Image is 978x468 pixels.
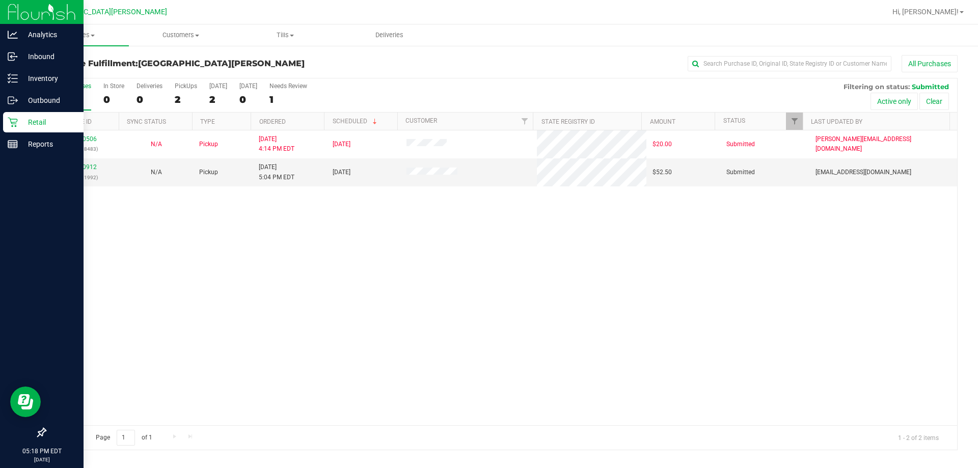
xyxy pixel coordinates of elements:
inline-svg: Inventory [8,73,18,84]
p: 05:18 PM EDT [5,447,79,456]
a: Amount [650,118,675,125]
a: State Registry ID [541,118,595,125]
div: 2 [209,94,227,105]
input: Search Purchase ID, Original ID, State Registry ID or Customer Name... [688,56,891,71]
iframe: Resource center [10,387,41,417]
a: Ordered [259,118,286,125]
span: $52.50 [653,168,672,177]
span: Deliveries [362,31,417,40]
inline-svg: Retail [8,117,18,127]
span: Tills [234,31,337,40]
button: Active only [871,93,918,110]
button: All Purchases [902,55,958,72]
a: Status [723,117,745,124]
div: 2 [175,94,197,105]
div: 0 [103,94,124,105]
p: Inventory [18,72,79,85]
div: 1 [269,94,307,105]
p: Outbound [18,94,79,106]
a: Customers [129,24,233,46]
inline-svg: Analytics [8,30,18,40]
div: 0 [137,94,162,105]
h3: Purchase Fulfillment: [45,59,349,68]
a: Scheduled [333,118,379,125]
div: PickUps [175,82,197,90]
p: [DATE] [5,456,79,463]
span: $20.00 [653,140,672,149]
p: Analytics [18,29,79,41]
a: Filter [516,113,533,130]
p: Retail [18,116,79,128]
div: Deliveries [137,82,162,90]
input: 1 [117,430,135,446]
a: 11840912 [68,163,97,171]
a: Customer [405,117,437,124]
span: [DATE] 5:04 PM EDT [259,162,294,182]
a: Sync Status [127,118,166,125]
inline-svg: Outbound [8,95,18,105]
div: Needs Review [269,82,307,90]
span: Submitted [726,140,755,149]
div: 0 [239,94,257,105]
button: N/A [151,168,162,177]
span: Not Applicable [151,169,162,176]
span: Submitted [912,82,949,91]
button: Clear [919,93,949,110]
inline-svg: Reports [8,139,18,149]
span: Filtering on status: [844,82,910,91]
a: Type [200,118,215,125]
p: Inbound [18,50,79,63]
span: [EMAIL_ADDRESS][DOMAIN_NAME] [816,168,911,177]
span: Not Applicable [151,141,162,148]
span: [DATE] [333,140,350,149]
a: Last Updated By [811,118,862,125]
span: [DATE] [333,168,350,177]
span: [GEOGRAPHIC_DATA][PERSON_NAME] [138,59,305,68]
span: [PERSON_NAME][EMAIL_ADDRESS][DOMAIN_NAME] [816,134,951,154]
span: Page of 1 [87,430,160,446]
a: 11840506 [68,135,97,143]
span: Submitted [726,168,755,177]
div: In Store [103,82,124,90]
a: Filter [786,113,803,130]
span: Customers [129,31,233,40]
a: Deliveries [337,24,442,46]
span: [GEOGRAPHIC_DATA][PERSON_NAME] [41,8,167,16]
div: [DATE] [209,82,227,90]
span: 1 - 2 of 2 items [890,430,947,445]
p: Reports [18,138,79,150]
a: Tills [233,24,338,46]
button: N/A [151,140,162,149]
inline-svg: Inbound [8,51,18,62]
span: Hi, [PERSON_NAME]! [892,8,959,16]
span: [DATE] 4:14 PM EDT [259,134,294,154]
div: [DATE] [239,82,257,90]
span: Pickup [199,168,218,177]
span: Pickup [199,140,218,149]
